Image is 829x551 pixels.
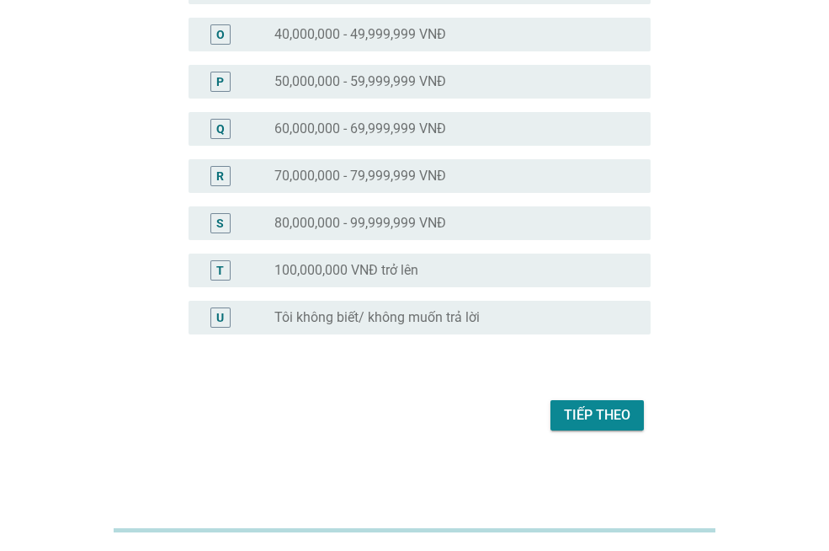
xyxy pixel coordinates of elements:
[274,168,446,185] label: 70,000,000 - 79,999,999 VNĐ
[216,72,224,90] div: P
[216,308,224,326] div: U
[274,309,480,326] label: Tôi không biết/ không muốn trả lời
[274,73,446,90] label: 50,000,000 - 59,999,999 VNĐ
[216,214,224,232] div: S
[274,120,446,137] label: 60,000,000 - 69,999,999 VNĐ
[274,262,418,279] label: 100,000,000 VNĐ trở lên
[216,25,225,43] div: O
[274,215,446,232] label: 80,000,000 - 99,999,999 VNĐ
[216,120,225,137] div: Q
[274,26,446,43] label: 40,000,000 - 49,999,999 VNĐ
[216,167,224,185] div: R
[216,261,224,279] div: T
[564,405,630,425] div: Tiếp theo
[550,400,644,431] button: Tiếp theo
